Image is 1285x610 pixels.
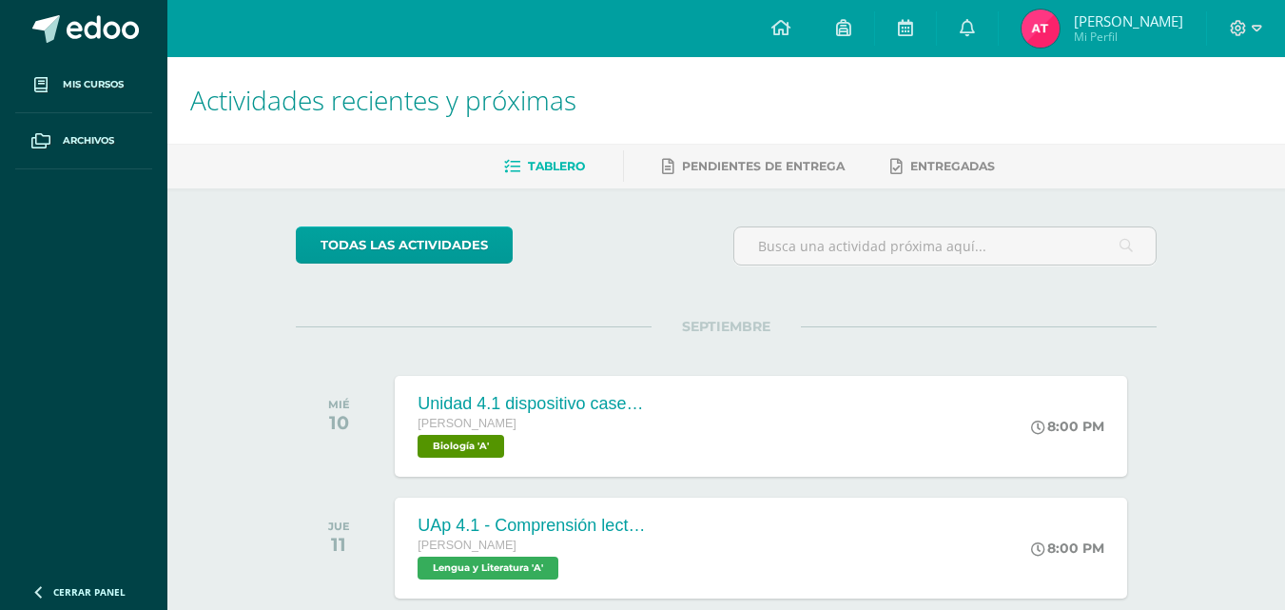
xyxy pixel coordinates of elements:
div: Unidad 4.1 dispositivo casero de RCP [418,394,646,414]
span: Tablero [528,159,585,173]
span: Actividades recientes y próximas [190,82,576,118]
a: todas las Actividades [296,226,513,264]
div: UAp 4.1 - Comprensión lectora- AURA [418,516,646,536]
div: 8:00 PM [1031,540,1104,557]
span: Biología 'A' [418,435,504,458]
div: MIÉ [328,398,350,411]
span: Cerrar panel [53,585,126,599]
div: 11 [328,533,350,556]
span: Pendientes de entrega [682,159,845,173]
span: Mis cursos [63,77,124,92]
span: [PERSON_NAME] [418,417,516,430]
span: Lengua y Literatura 'A' [418,557,558,580]
a: Pendientes de entrega [662,151,845,182]
span: [PERSON_NAME] [418,539,516,552]
a: Archivos [15,113,152,169]
span: SEPTIEMBRE [652,318,801,335]
input: Busca una actividad próxima aquí... [734,227,1156,265]
a: Tablero [504,151,585,182]
a: Entregadas [890,151,995,182]
span: Entregadas [910,159,995,173]
span: Archivos [63,133,114,148]
img: c6c565235a4b79b02b5c1be30f77f7fb.png [1022,10,1060,48]
div: 10 [328,411,350,434]
a: Mis cursos [15,57,152,113]
div: JUE [328,520,350,533]
span: [PERSON_NAME] [1074,11,1183,30]
span: Mi Perfil [1074,29,1183,45]
div: 8:00 PM [1031,418,1104,435]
